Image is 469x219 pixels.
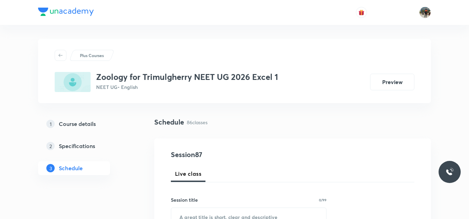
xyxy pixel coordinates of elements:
[38,8,94,18] a: Company Logo
[187,119,208,126] p: 86 classes
[59,120,96,128] h5: Course details
[59,142,95,150] h5: Specifications
[445,168,454,176] img: ttu
[356,7,367,18] button: avatar
[96,72,278,82] h3: Zoology for Trimulgherry NEET UG 2026 Excel 1
[370,74,414,90] button: Preview
[38,8,94,16] img: Company Logo
[96,83,278,91] p: NEET UG • English
[38,117,132,131] a: 1Course details
[55,72,91,92] img: 69D3C87B-2569-4D02-82F8-85177336B92F_plus.png
[171,149,297,160] h4: Session 87
[59,164,83,172] h5: Schedule
[46,120,55,128] p: 1
[358,9,365,16] img: avatar
[154,117,184,127] h4: Schedule
[319,198,327,202] p: 0/99
[419,7,431,18] img: Shrikanth Reddy
[38,139,132,153] a: 2Specifications
[46,142,55,150] p: 2
[80,52,104,58] p: Plus Courses
[175,170,201,178] span: Live class
[46,164,55,172] p: 3
[171,196,198,203] h6: Session title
